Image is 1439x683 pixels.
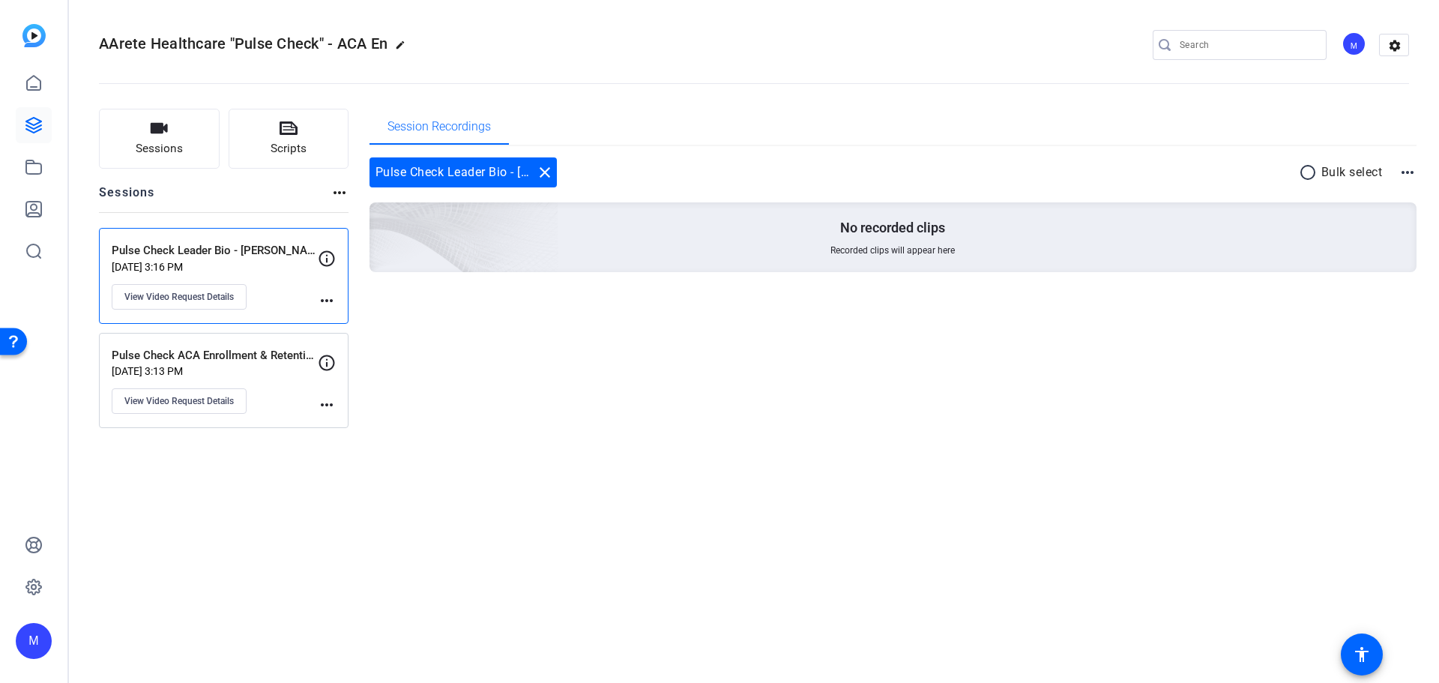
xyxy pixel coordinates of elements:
img: embarkstudio-empty-session.png [202,54,559,379]
span: View Video Request Details [124,291,234,303]
button: View Video Request Details [112,284,247,310]
button: Sessions [99,109,220,169]
ngx-avatar: Marketing [1342,31,1368,58]
mat-icon: more_horiz [331,184,349,202]
mat-icon: close [536,163,554,181]
span: Recorded clips will appear here [830,244,955,256]
span: Scripts [271,140,307,157]
span: Sessions [136,140,183,157]
div: M [1342,31,1366,56]
mat-icon: more_horiz [318,292,336,310]
img: blue-gradient.svg [22,24,46,47]
mat-icon: accessibility [1353,646,1371,664]
p: Pulse Check Leader Bio - [PERSON_NAME] [112,242,318,259]
button: Scripts [229,109,349,169]
p: [DATE] 3:13 PM [112,365,318,377]
span: View Video Request Details [124,395,234,407]
input: Search [1180,36,1315,54]
span: AArete Healthcare "Pulse Check" - ACA En [99,34,387,52]
mat-icon: settings [1380,34,1410,57]
p: [DATE] 3:16 PM [112,261,318,273]
p: No recorded clips [840,219,945,237]
button: View Video Request Details [112,388,247,414]
mat-icon: more_horiz [1399,163,1417,181]
p: Pulse Check ACA Enrollment & Retention - [PERSON_NAME] [112,347,318,364]
span: Session Recordings [387,121,491,133]
mat-icon: edit [395,40,413,58]
h2: Sessions [99,184,155,212]
p: Bulk select [1321,163,1383,181]
div: Pulse Check Leader Bio - [PERSON_NAME] [369,157,557,187]
mat-icon: more_horiz [318,396,336,414]
div: M [16,623,52,659]
mat-icon: radio_button_unchecked [1299,163,1321,181]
